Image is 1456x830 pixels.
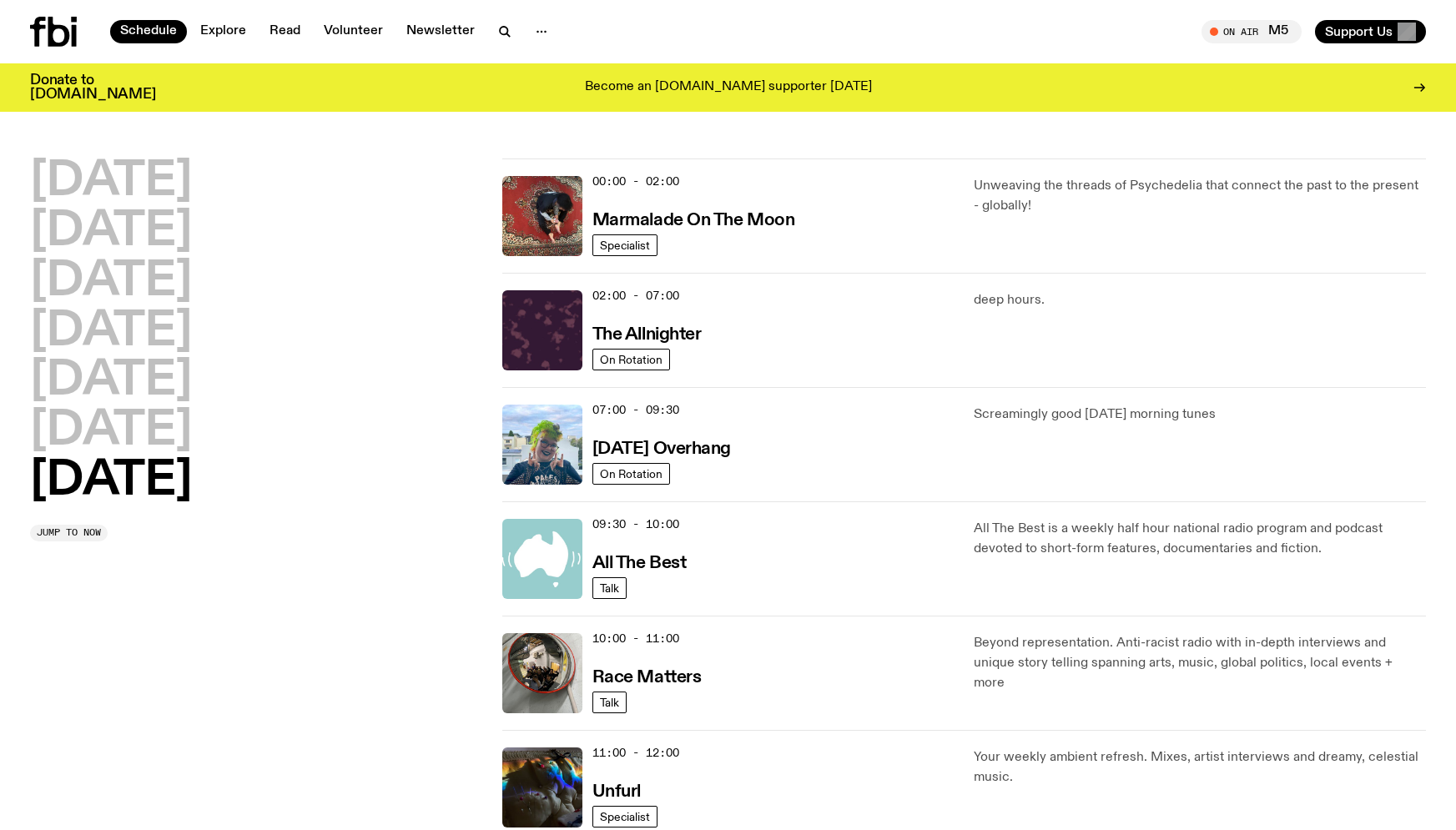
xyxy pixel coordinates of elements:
[592,669,702,687] h3: Race Matters
[1315,20,1426,43] button: Support Us
[592,440,731,458] h3: [DATE] Overhang
[592,631,679,646] span: 10:00 - 11:00
[592,780,641,801] a: Unfurl
[592,288,679,304] span: 02:00 - 07:00
[592,806,657,827] a: Specialist
[600,696,619,708] span: Talk
[1325,24,1393,39] span: Support Us
[592,349,670,370] a: On Rotation
[592,402,679,418] span: 07:00 - 09:30
[974,633,1426,693] p: Beyond representation. Anti-racist radio with in-depth interviews and unique story telling spanni...
[502,747,582,827] img: A piece of fabric is pierced by sewing pins with different coloured heads, a rainbow light is cas...
[974,747,1426,787] p: Your weekly ambient refresh. Mixes, artist interviews and dreamy, celestial music.
[592,692,627,713] a: Talk
[396,20,485,43] a: Newsletter
[592,463,670,485] a: On Rotation
[974,176,1426,216] p: Unweaving the threads of Psychedelia that connect the past to the present - globally!
[592,666,702,687] a: Race Matters
[974,519,1426,559] p: All The Best is a weekly half hour national radio program and podcast devoted to short-form featu...
[600,467,663,480] span: On Rotation
[600,581,619,594] span: Talk
[30,309,192,355] button: [DATE]
[110,20,187,43] a: Schedule
[30,259,192,305] button: [DATE]
[30,525,108,541] button: Jump to now
[592,577,627,599] a: Talk
[592,212,795,229] h3: Marmalade On The Moon
[30,158,192,205] button: [DATE]
[592,323,702,344] a: The Allnighter
[190,20,256,43] a: Explore
[592,437,731,458] a: [DATE] Overhang
[592,326,702,344] h3: The Allnighter
[1202,20,1302,43] button: On AirM5
[502,633,582,713] img: A photo of the Race Matters team taken in a rear view or "blindside" mirror. A bunch of people of...
[1220,25,1293,38] span: Tune in live
[600,239,650,251] span: Specialist
[592,551,687,572] a: All The Best
[592,209,795,229] a: Marmalade On The Moon
[30,73,156,102] h3: Donate to [DOMAIN_NAME]
[30,458,192,505] button: [DATE]
[30,408,192,455] button: [DATE]
[600,353,663,365] span: On Rotation
[974,405,1426,425] p: Screamingly good [DATE] morning tunes
[592,555,687,572] h3: All The Best
[30,358,192,405] button: [DATE]
[592,516,679,532] span: 09:30 - 10:00
[30,209,192,255] button: [DATE]
[592,745,679,761] span: 11:00 - 12:00
[502,176,582,256] img: Tommy - Persian Rug
[37,528,101,537] span: Jump to now
[600,810,650,822] span: Specialist
[974,290,1426,310] p: deep hours.
[314,20,393,43] a: Volunteer
[592,783,641,801] h3: Unfurl
[585,80,872,95] p: Become an [DOMAIN_NAME] supporter [DATE]
[592,234,657,256] a: Specialist
[592,174,679,189] span: 00:00 - 02:00
[259,20,310,43] a: Read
